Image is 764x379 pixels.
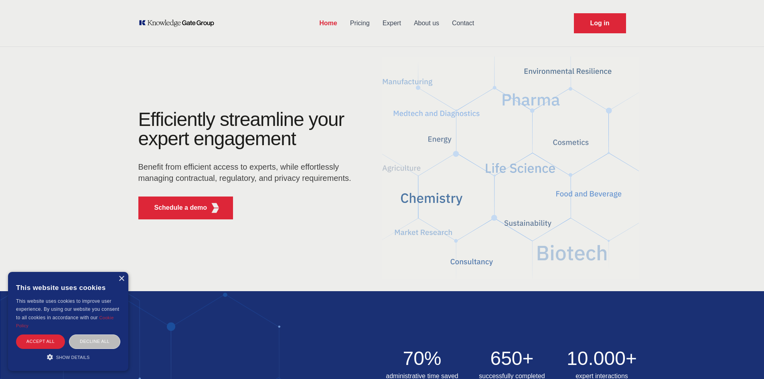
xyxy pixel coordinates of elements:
[16,353,120,361] div: Show details
[472,349,552,368] h2: 650+
[407,13,446,34] a: About us
[56,355,90,360] span: Show details
[313,13,343,34] a: Home
[16,278,120,297] div: This website uses cookies
[16,315,114,328] a: Cookie Policy
[154,203,207,213] p: Schedule a demo
[446,13,480,34] a: Contact
[210,203,220,213] img: KGG Fifth Element RED
[138,19,220,27] a: KOL Knowledge Platform: Talk to Key External Experts (KEE)
[382,52,639,283] img: KGG Fifth Element RED
[382,349,462,368] h2: 70%
[344,13,376,34] a: Pricing
[562,349,642,368] h2: 10.000+
[138,197,233,219] button: Schedule a demoKGG Fifth Element RED
[16,334,65,349] div: Accept all
[118,276,124,282] div: Close
[574,13,626,33] a: Request Demo
[16,298,119,320] span: This website uses cookies to improve user experience. By using our website you consent to all coo...
[376,13,407,34] a: Expert
[138,161,357,184] p: Benefit from efficient access to experts, while effortlessly managing contractual, regulatory, an...
[138,109,345,149] h1: Efficiently streamline your expert engagement
[69,334,120,349] div: Decline all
